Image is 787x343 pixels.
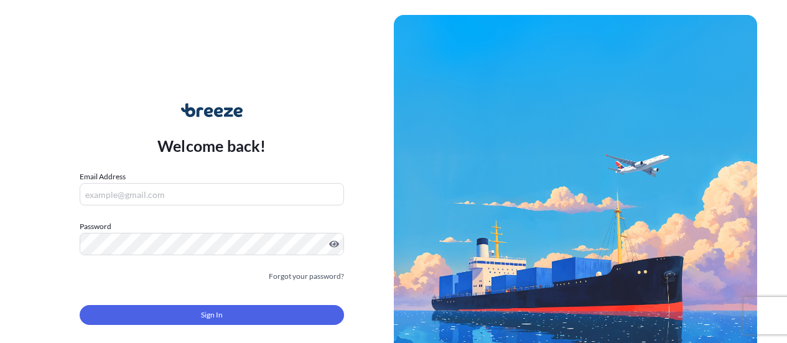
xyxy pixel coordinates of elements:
[80,183,344,205] input: example@gmail.com
[201,309,223,321] span: Sign In
[269,270,344,283] a: Forgot your password?
[80,171,126,183] label: Email Address
[80,220,344,233] label: Password
[80,305,344,325] button: Sign In
[157,136,266,156] p: Welcome back!
[329,239,339,249] button: Show password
